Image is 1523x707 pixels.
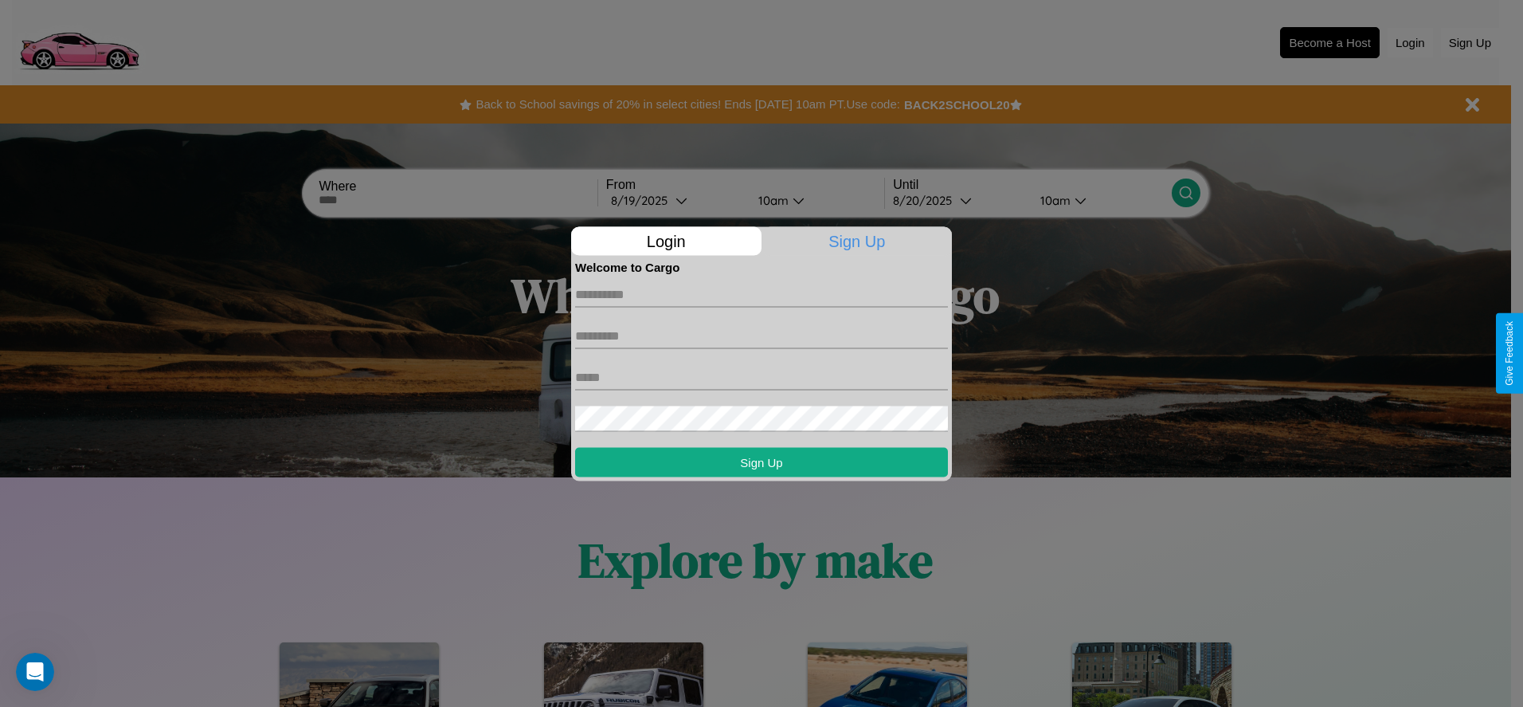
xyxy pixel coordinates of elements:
[762,226,953,255] p: Sign Up
[575,447,948,477] button: Sign Up
[1504,321,1515,386] div: Give Feedback
[16,653,54,691] iframe: Intercom live chat
[575,260,948,273] h4: Welcome to Cargo
[571,226,761,255] p: Login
